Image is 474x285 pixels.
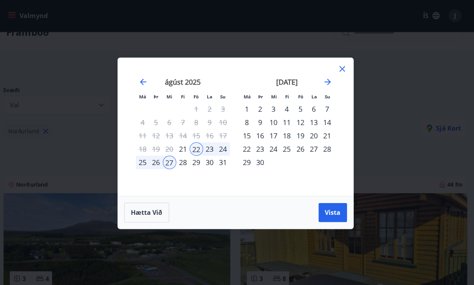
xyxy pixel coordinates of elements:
[322,102,335,115] div: 7
[195,93,201,99] small: Fö
[218,155,232,168] td: Choose sunnudagur, 31. ágúst 2025 as your check-in date. It’s available.
[152,155,165,168] div: 26
[152,155,165,168] td: Selected. þriðjudagur, 26. ágúst 2025
[152,115,165,128] td: Not available. þriðjudagur, 5. ágúst 2025
[165,128,178,142] td: Not available. miðvikudagur, 13. ágúst 2025
[255,128,268,142] div: 16
[152,128,165,142] td: Not available. þriðjudagur, 12. ágúst 2025
[130,67,345,185] div: Calendar
[192,128,205,142] td: Not available. föstudagur, 15. ágúst 2025
[255,115,268,128] div: 9
[295,115,308,128] div: 12
[138,142,152,155] td: Not available. mánudagur, 18. ágúst 2025
[133,207,165,216] span: Hætta við
[282,128,295,142] td: Choose fimmtudagur, 18. september 2025 as your check-in date. It’s available.
[295,102,308,115] div: 5
[192,142,205,155] div: 22
[165,155,178,168] div: 27
[205,155,218,168] td: Choose laugardagur, 30. ágúst 2025 as your check-in date. It’s available.
[156,93,161,99] small: Þr
[242,102,255,115] div: 1
[268,142,282,155] div: 24
[138,155,152,168] td: Selected. mánudagur, 25. ágúst 2025
[255,128,268,142] td: Choose þriðjudagur, 16. september 2025 as your check-in date. It’s available.
[242,128,255,142] td: Choose mánudagur, 15. september 2025 as your check-in date. It’s available.
[268,142,282,155] td: Choose miðvikudagur, 24. september 2025 as your check-in date. It’s available.
[322,128,335,142] div: 21
[268,102,282,115] td: Choose miðvikudagur, 3. september 2025 as your check-in date. It’s available.
[205,102,218,115] td: Not available. laugardagur, 2. ágúst 2025
[192,115,205,128] td: Not available. föstudagur, 8. ágúst 2025
[308,142,322,155] td: Choose laugardagur, 27. september 2025 as your check-in date. It’s available.
[308,115,322,128] div: 13
[242,128,255,142] div: 15
[242,115,255,128] td: Choose mánudagur, 8. september 2025 as your check-in date. It’s available.
[245,93,252,99] small: Má
[222,93,228,99] small: Su
[242,142,255,155] div: 22
[218,128,232,142] td: Not available. sunnudagur, 17. ágúst 2025
[282,142,295,155] td: Choose fimmtudagur, 25. september 2025 as your check-in date. It’s available.
[268,128,282,142] div: 17
[282,142,295,155] div: 25
[178,155,192,168] div: 28
[255,115,268,128] td: Choose þriðjudagur, 9. september 2025 as your check-in date. It’s available.
[138,115,152,128] td: Not available. mánudagur, 4. ágúst 2025
[178,142,192,155] div: 21
[192,155,205,168] td: Choose föstudagur, 29. ágúst 2025 as your check-in date. It’s available.
[178,142,192,155] td: Choose fimmtudagur, 21. ágúst 2025 as your check-in date. It’s available.
[322,115,335,128] div: 14
[282,102,295,115] td: Choose fimmtudagur, 4. september 2025 as your check-in date. It’s available.
[205,128,218,142] td: Not available. laugardagur, 16. ágúst 2025
[295,128,308,142] td: Choose föstudagur, 19. september 2025 as your check-in date. It’s available.
[308,102,322,115] td: Choose laugardagur, 6. september 2025 as your check-in date. It’s available.
[308,102,322,115] div: 6
[205,142,218,155] td: Selected. laugardagur, 23. ágúst 2025
[320,202,348,221] button: Vista
[178,128,192,142] td: Not available. fimmtudagur, 14. ágúst 2025
[295,115,308,128] td: Choose föstudagur, 12. september 2025 as your check-in date. It’s available.
[322,128,335,142] td: Choose sunnudagur, 21. september 2025 as your check-in date. It’s available.
[152,142,165,155] td: Not available. þriðjudagur, 19. ágúst 2025
[326,207,342,216] span: Vista
[218,155,232,168] div: 31
[218,142,232,155] div: 24
[268,115,282,128] div: 10
[141,77,150,86] div: Move backward to switch to the previous month.
[282,128,295,142] div: 18
[308,142,322,155] div: 27
[242,142,255,155] td: Choose mánudagur, 22. september 2025 as your check-in date. It’s available.
[205,115,218,128] td: Not available. laugardagur, 9. ágúst 2025
[167,77,203,86] strong: ágúst 2025
[268,128,282,142] td: Choose miðvikudagur, 17. september 2025 as your check-in date. It’s available.
[165,155,178,168] td: Selected as end date. miðvikudagur, 27. ágúst 2025
[141,93,148,99] small: Má
[242,155,255,168] td: Choose mánudagur, 29. september 2025 as your check-in date. It’s available.
[287,93,291,99] small: Fi
[322,142,335,155] div: 28
[255,142,268,155] td: Choose þriðjudagur, 23. september 2025 as your check-in date. It’s available.
[242,115,255,128] div: 8
[255,102,268,115] div: 2
[322,142,335,155] td: Choose sunnudagur, 28. september 2025 as your check-in date. It’s available.
[242,102,255,115] td: Choose mánudagur, 1. september 2025 as your check-in date. It’s available.
[282,115,295,128] td: Choose fimmtudagur, 11. september 2025 as your check-in date. It’s available.
[255,155,268,168] td: Choose þriðjudagur, 30. september 2025 as your check-in date. It’s available.
[324,77,333,86] div: Move forward to switch to the next month.
[308,128,322,142] td: Choose laugardagur, 20. september 2025 as your check-in date. It’s available.
[268,102,282,115] div: 3
[255,142,268,155] div: 23
[308,115,322,128] td: Choose laugardagur, 13. september 2025 as your check-in date. It’s available.
[218,115,232,128] td: Not available. sunnudagur, 10. ágúst 2025
[168,93,174,99] small: Mi
[295,142,308,155] div: 26
[322,102,335,115] td: Choose sunnudagur, 7. september 2025 as your check-in date. It’s available.
[313,93,318,99] small: La
[295,142,308,155] td: Choose föstudagur, 26. september 2025 as your check-in date. It’s available.
[209,93,214,99] small: La
[295,102,308,115] td: Choose föstudagur, 5. september 2025 as your check-in date. It’s available.
[255,102,268,115] td: Choose þriðjudagur, 2. september 2025 as your check-in date. It’s available.
[192,142,205,155] td: Selected as start date. föstudagur, 22. ágúst 2025
[272,93,278,99] small: Mi
[192,155,205,168] div: 29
